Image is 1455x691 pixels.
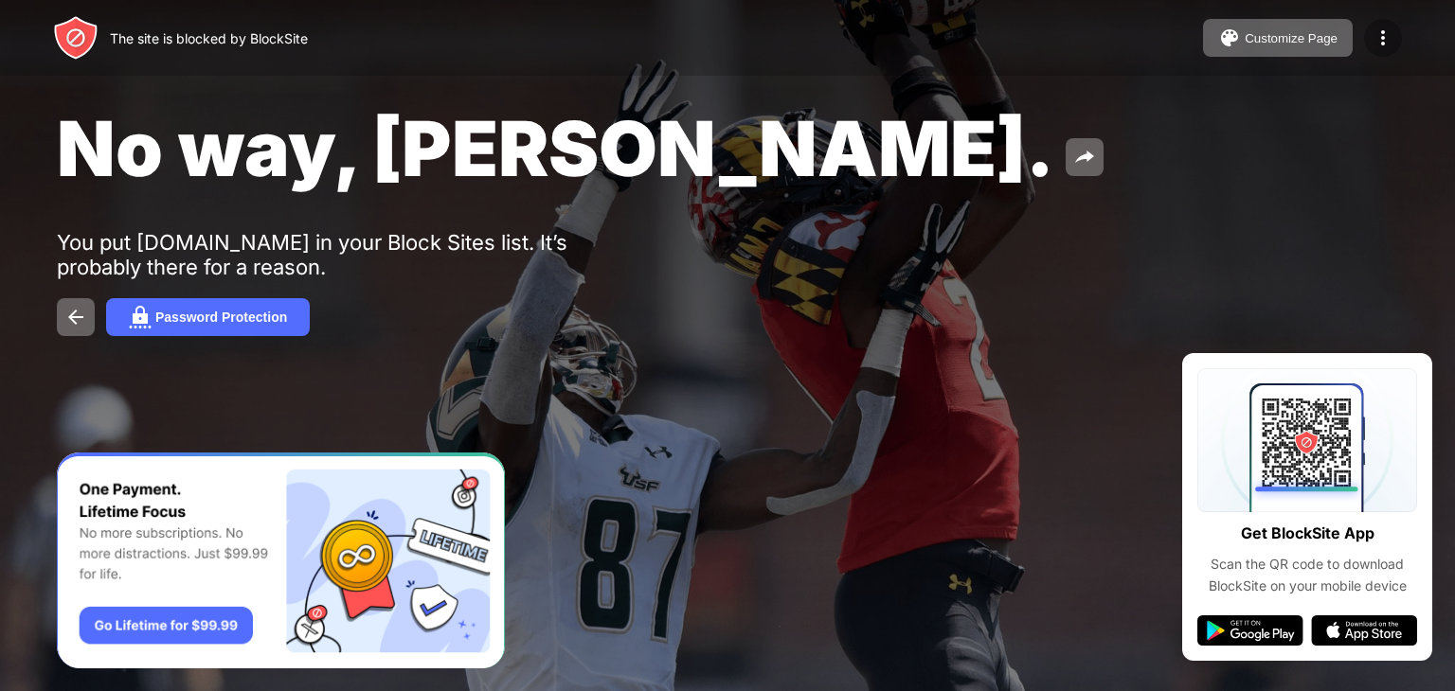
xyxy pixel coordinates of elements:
[1218,27,1241,49] img: pallet.svg
[1245,31,1338,45] div: Customize Page
[1241,520,1374,547] div: Get BlockSite App
[1073,146,1096,168] img: share.svg
[53,15,99,61] img: header-logo.svg
[64,306,87,328] img: back.svg
[1372,27,1394,49] img: menu-icon.svg
[57,230,642,279] div: You put [DOMAIN_NAME] in your Block Sites list. It’s probably there for a reason.
[57,102,1054,194] span: No way, [PERSON_NAME].
[106,298,310,336] button: Password Protection
[1197,368,1417,512] img: qrcode.svg
[155,310,287,325] div: Password Protection
[129,306,152,328] img: password.svg
[57,452,505,669] iframe: Banner
[110,30,308,46] div: The site is blocked by BlockSite
[1197,554,1417,596] div: Scan the QR code to download BlockSite on your mobile device
[1197,615,1303,646] img: google-play.svg
[1311,615,1417,646] img: app-store.svg
[1203,19,1353,57] button: Customize Page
